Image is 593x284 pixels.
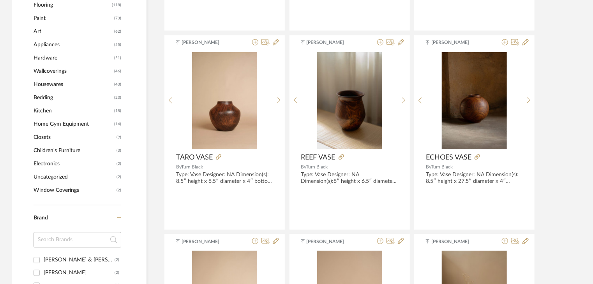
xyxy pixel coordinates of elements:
[34,65,112,78] span: Wallcoverings
[192,52,257,149] img: TARO VASE
[301,153,335,162] span: REEF VASE
[116,144,121,157] span: (3)
[301,165,306,169] span: By
[34,117,112,131] span: Home Gym Equipment
[181,165,203,169] span: Turn Black
[116,158,121,170] span: (2)
[114,12,121,25] span: (73)
[116,171,121,183] span: (2)
[114,78,121,91] span: (43)
[116,131,121,144] span: (9)
[431,238,480,245] span: [PERSON_NAME]
[176,165,181,169] span: By
[431,39,480,46] span: [PERSON_NAME]
[34,25,112,38] span: Art
[307,39,356,46] span: [PERSON_NAME]
[34,215,48,221] span: Brand
[34,131,115,144] span: Closets
[431,165,453,169] span: Turn Black
[426,172,523,185] div: Type: Vase Designer: NA Dimension(s): 8.5″ height x 27.5″ diameter x 4″ bottom x 3.5″ top opening...
[34,104,112,117] span: Kitchen
[114,39,121,51] span: (55)
[34,12,112,25] span: Paint
[301,172,398,185] div: Type: Vase Designer: NA Dimension(s):8″ height x 6.5″ diameter x 6″ top opening x 3.5″ bottom Mat...
[44,254,115,266] div: [PERSON_NAME] & [PERSON_NAME]
[317,52,382,149] img: REEF VASE
[34,38,112,51] span: Appliances
[34,144,115,157] span: Children's Furniture
[44,266,115,279] div: [PERSON_NAME]
[307,238,356,245] span: [PERSON_NAME]
[114,65,121,77] span: (46)
[176,172,273,185] div: Type: Vase Designer: NA Dimension(s): 8.5″ height x 8.5″ diameter x 4″ bottom x 4″ top opening. M...
[115,254,119,266] div: (2)
[114,105,121,117] span: (18)
[114,91,121,104] span: (23)
[34,184,115,197] span: Window Coverings
[182,39,231,46] span: [PERSON_NAME]
[426,153,471,162] span: ECHOES VASE
[114,52,121,64] span: (51)
[176,153,213,162] span: TARO VASE
[115,266,119,279] div: (2)
[114,25,121,38] span: (62)
[34,51,112,65] span: Hardware
[306,165,328,169] span: Turn Black
[114,118,121,130] span: (14)
[34,170,115,184] span: Uncategorized
[182,238,231,245] span: [PERSON_NAME]
[442,52,507,149] img: ECHOES VASE
[34,232,121,247] input: Search Brands
[34,78,112,91] span: Housewares
[34,91,112,104] span: Bedding
[34,157,115,170] span: Electronics
[116,184,121,196] span: (2)
[426,165,431,169] span: By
